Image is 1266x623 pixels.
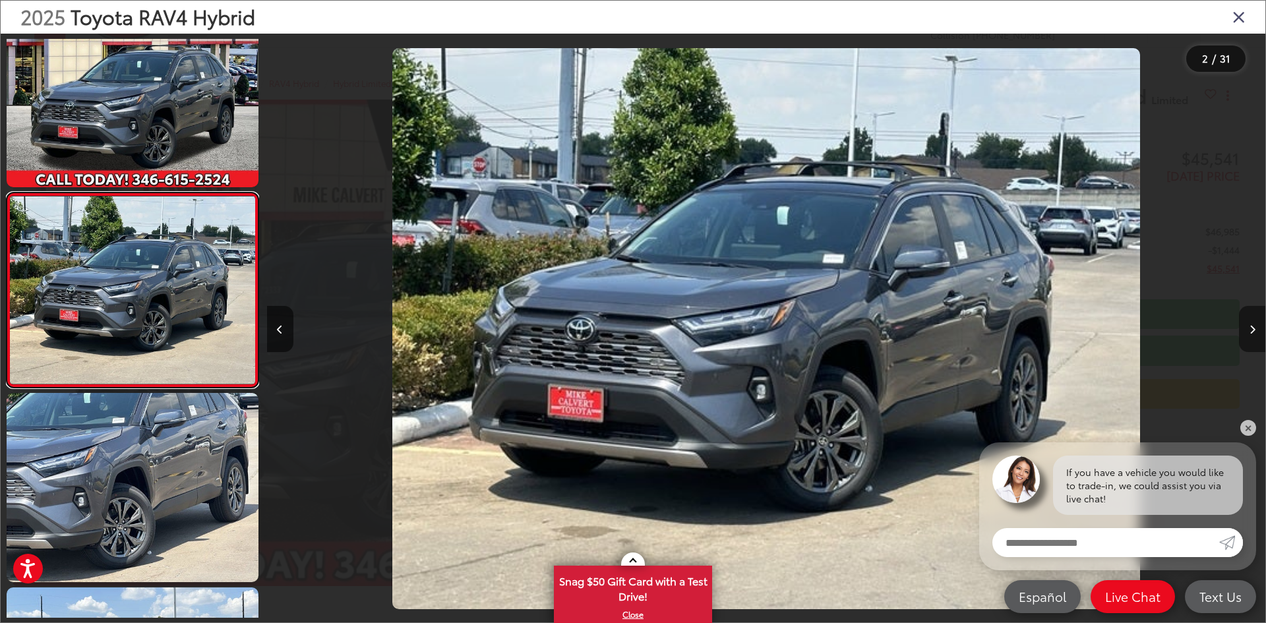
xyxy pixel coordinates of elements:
[1193,588,1248,605] span: Text Us
[4,392,260,584] img: 2025 Toyota RAV4 Hybrid Hybrid Limited
[1185,580,1256,613] a: Text Us
[267,48,1265,609] div: 2025 Toyota RAV4 Hybrid Hybrid Limited 1
[20,2,65,30] span: 2025
[1053,456,1243,515] div: If you have a vehicle you would like to trade-in, we could assist you via live chat!
[1219,528,1243,557] a: Submit
[71,2,255,30] span: Toyota RAV4 Hybrid
[992,528,1219,557] input: Enter your message
[1202,51,1208,65] span: 2
[1099,588,1167,605] span: Live Chat
[992,456,1040,503] img: Agent profile photo
[392,48,1140,609] img: 2025 Toyota RAV4 Hybrid Hybrid Limited
[7,196,257,384] img: 2025 Toyota RAV4 Hybrid Hybrid Limited
[1211,54,1217,63] span: /
[1091,580,1175,613] a: Live Chat
[267,306,293,352] button: Previous image
[1239,306,1265,352] button: Next image
[555,567,711,607] span: Snag $50 Gift Card with a Test Drive!
[1220,51,1230,65] span: 31
[1004,580,1081,613] a: Español
[1232,8,1246,25] i: Close gallery
[1012,588,1073,605] span: Español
